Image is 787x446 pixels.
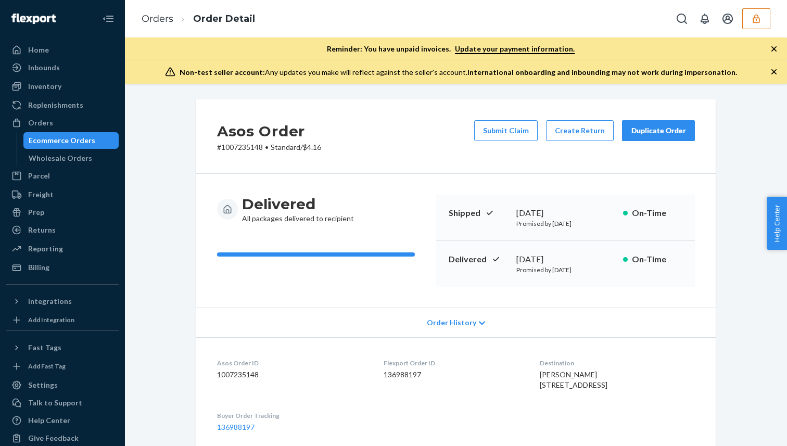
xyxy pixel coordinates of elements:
[631,125,686,136] div: Duplicate Order
[516,219,615,228] p: Promised by [DATE]
[6,59,119,76] a: Inbounds
[384,359,523,367] dt: Flexport Order ID
[28,81,61,92] div: Inventory
[28,189,54,200] div: Freight
[622,120,695,141] button: Duplicate Order
[6,314,119,326] a: Add Integration
[540,370,607,389] span: [PERSON_NAME] [STREET_ADDRESS]
[767,197,787,250] button: Help Center
[28,262,49,273] div: Billing
[28,45,49,55] div: Home
[6,168,119,184] a: Parcel
[474,120,538,141] button: Submit Claim
[632,253,682,265] p: On-Time
[193,13,255,24] a: Order Detail
[384,369,523,380] dd: 136988197
[6,204,119,221] a: Prep
[455,44,575,54] a: Update your payment information.
[28,207,44,218] div: Prep
[694,8,715,29] button: Open notifications
[327,44,575,54] p: Reminder: You have unpaid invoices.
[6,412,119,429] a: Help Center
[6,394,119,411] a: Talk to Support
[217,359,367,367] dt: Asos Order ID
[6,293,119,310] button: Integrations
[23,132,119,149] a: Ecommerce Orders
[6,42,119,58] a: Home
[23,150,119,167] a: Wholesale Orders
[449,253,508,265] p: Delivered
[28,433,79,443] div: Give Feedback
[28,362,66,371] div: Add Fast Tag
[516,265,615,274] p: Promised by [DATE]
[217,369,367,380] dd: 1007235148
[28,118,53,128] div: Orders
[217,423,255,431] a: 136988197
[540,359,695,367] dt: Destination
[28,244,63,254] div: Reporting
[28,171,50,181] div: Parcel
[449,207,508,219] p: Shipped
[6,222,119,238] a: Returns
[133,4,263,34] ol: breadcrumbs
[28,225,56,235] div: Returns
[28,100,83,110] div: Replenishments
[671,8,692,29] button: Open Search Box
[467,68,737,77] span: International onboarding and inbounding may not work during impersonation.
[180,67,737,78] div: Any updates you make will reflect against the seller's account.
[28,342,61,353] div: Fast Tags
[217,142,321,152] p: # 1007235148 / $4.16
[632,207,682,219] p: On-Time
[6,339,119,356] button: Fast Tags
[6,360,119,373] a: Add Fast Tag
[98,8,119,29] button: Close Navigation
[28,398,82,408] div: Talk to Support
[6,78,119,95] a: Inventory
[717,8,738,29] button: Open account menu
[6,97,119,113] a: Replenishments
[6,259,119,276] a: Billing
[6,186,119,203] a: Freight
[28,380,58,390] div: Settings
[28,296,72,307] div: Integrations
[217,120,321,142] h2: Asos Order
[142,13,173,24] a: Orders
[28,315,74,324] div: Add Integration
[29,153,92,163] div: Wholesale Orders
[271,143,300,151] span: Standard
[516,253,615,265] div: [DATE]
[217,411,367,420] dt: Buyer Order Tracking
[546,120,614,141] button: Create Return
[242,195,354,224] div: All packages delivered to recipient
[29,135,95,146] div: Ecommerce Orders
[242,195,354,213] h3: Delivered
[11,14,56,24] img: Flexport logo
[28,415,70,426] div: Help Center
[265,143,269,151] span: •
[6,240,119,257] a: Reporting
[28,62,60,73] div: Inbounds
[516,207,615,219] div: [DATE]
[6,377,119,393] a: Settings
[427,317,476,328] span: Order History
[6,114,119,131] a: Orders
[180,68,265,77] span: Non-test seller account:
